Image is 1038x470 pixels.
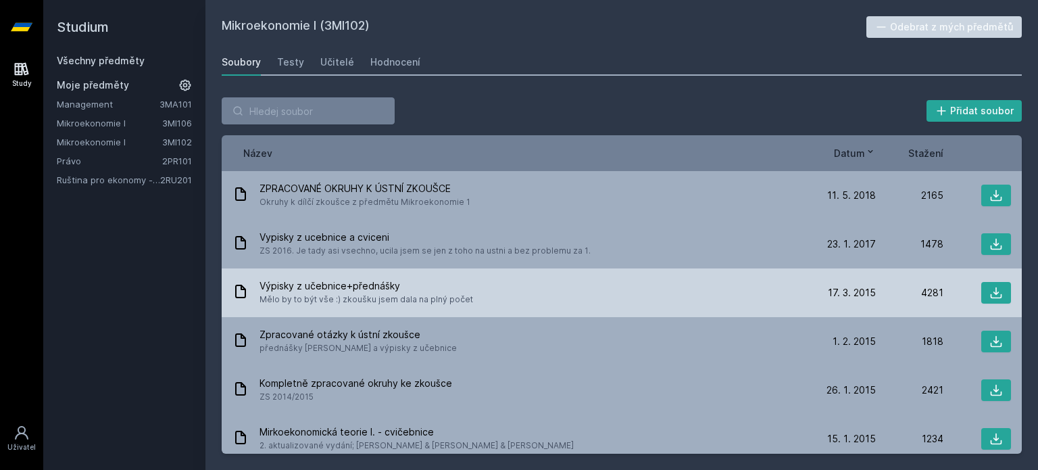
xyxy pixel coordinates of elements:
[866,16,1022,38] button: Odebrat z mých předmětů
[57,116,162,130] a: Mikroekonomie I
[277,55,304,69] div: Testy
[259,328,457,342] span: Zpracované otázky k ústní zkoušce
[259,377,452,390] span: Kompletně zpracované okruhy ke zkoušce
[162,137,192,147] a: 3MI102
[57,173,160,187] a: Ruština pro ekonomy - pokročilá úroveň 1 (B2)
[222,55,261,69] div: Soubory
[926,100,1022,122] button: Přidat soubor
[828,286,876,300] span: 17. 3. 2015
[277,49,304,76] a: Testy
[160,174,192,185] a: 2RU201
[827,189,876,202] span: 11. 5. 2018
[57,55,145,66] a: Všechny předměty
[222,49,261,76] a: Soubory
[57,135,162,149] a: Mikroekonomie I
[3,418,41,459] a: Uživatel
[259,439,574,452] span: 2. aktualizované vydání; [PERSON_NAME] & [PERSON_NAME] & [PERSON_NAME]
[908,146,943,160] button: Stažení
[222,16,866,38] h2: Mikroekonomie I (3MI102)
[162,118,192,128] a: 3MI106
[834,146,876,160] button: Datum
[320,49,354,76] a: Učitelé
[7,442,36,452] div: Uživatel
[222,97,395,124] input: Hledej soubor
[876,237,943,251] div: 1478
[159,99,192,110] a: 3MA101
[162,156,192,166] a: 2PR101
[57,78,129,92] span: Moje předměty
[259,342,457,355] span: přednášky [PERSON_NAME] a výpisky z učebnice
[876,335,943,348] div: 1818
[259,279,473,293] span: Výpisky z učebnice+přednášky
[370,55,420,69] div: Hodnocení
[876,286,943,300] div: 4281
[259,244,591,258] span: ZS 2016. Je tady asi vsechno, ucila jsem se jen z toho na ustni a bez problemu za 1.
[259,195,470,209] span: Okruhy k dílčí zkoušce z předmětu Mikroekonomie 1
[259,231,591,244] span: Vypisky z ucebnice a cviceni
[259,182,470,195] span: ZPRACOVANÉ OKRUHY K ÚSTNÍ ZKOUŠCE
[834,146,865,160] span: Datum
[57,154,162,168] a: Právo
[243,146,272,160] button: Název
[827,432,876,446] span: 15. 1. 2015
[370,49,420,76] a: Hodnocení
[3,54,41,95] a: Study
[876,383,943,397] div: 2421
[259,293,473,306] span: Mělo by to být vše :) zkoušku jsem dala na plný počet
[826,383,876,397] span: 26. 1. 2015
[259,390,452,404] span: ZS 2014/2015
[827,237,876,251] span: 23. 1. 2017
[320,55,354,69] div: Učitelé
[876,432,943,446] div: 1234
[57,97,159,111] a: Management
[12,78,32,89] div: Study
[876,189,943,202] div: 2165
[259,425,574,439] span: Mirkoekonomická teorie I. - cvičebnice
[833,335,876,348] span: 1. 2. 2015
